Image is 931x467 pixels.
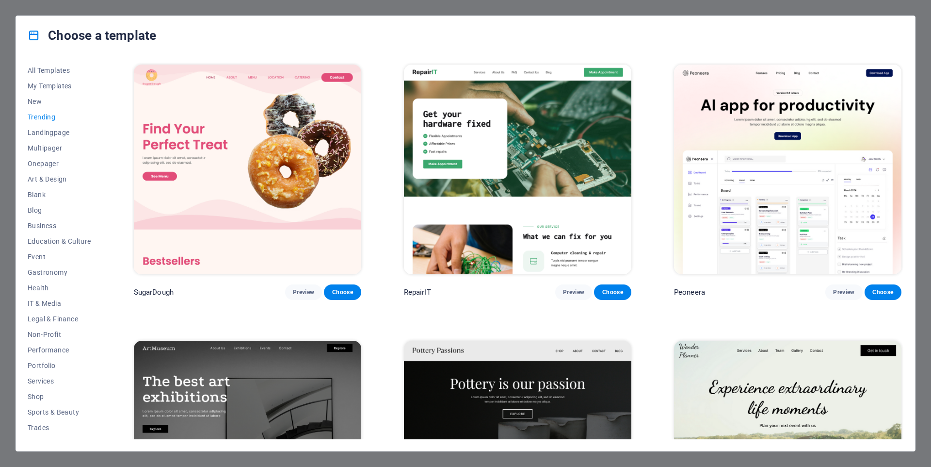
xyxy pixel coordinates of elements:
img: Peoneera [674,65,901,274]
button: Landingpage [28,125,91,140]
button: Health [28,280,91,296]
button: Event [28,249,91,265]
button: IT & Media [28,296,91,311]
button: Non-Profit [28,327,91,342]
button: Trades [28,420,91,435]
button: Shop [28,389,91,404]
span: Shop [28,393,91,400]
button: Art & Design [28,171,91,187]
span: My Templates [28,82,91,90]
button: Trending [28,109,91,125]
button: My Templates [28,78,91,94]
button: Preview [555,284,592,300]
span: Onepager [28,160,91,167]
button: Multipager [28,140,91,156]
button: Services [28,373,91,389]
button: Performance [28,342,91,358]
span: Legal & Finance [28,315,91,323]
span: Education & Culture [28,237,91,245]
button: New [28,94,91,109]
button: Blog [28,202,91,218]
span: Choose [332,288,353,296]
p: Peoneera [674,287,705,297]
span: Preview [293,288,314,296]
button: Blank [28,187,91,202]
span: IT & Media [28,300,91,307]
span: New [28,98,91,105]
img: SugarDough [134,65,361,274]
span: Choose [602,288,623,296]
span: Non-Profit [28,331,91,338]
h4: Choose a template [28,28,156,43]
button: Education & Culture [28,233,91,249]
span: Blank [28,191,91,199]
button: Choose [324,284,361,300]
span: Health [28,284,91,292]
span: Business [28,222,91,230]
span: Trending [28,113,91,121]
span: Preview [563,288,584,296]
button: Preview [285,284,322,300]
span: Gastronomy [28,268,91,276]
p: RepairIT [404,287,431,297]
span: Art & Design [28,175,91,183]
button: Legal & Finance [28,311,91,327]
span: Portfolio [28,362,91,369]
span: Choose [872,288,894,296]
span: Landingpage [28,129,91,136]
span: Performance [28,346,91,354]
button: Portfolio [28,358,91,373]
button: Travel [28,435,91,451]
span: Multipager [28,144,91,152]
button: Preview [825,284,862,300]
span: Sports & Beauty [28,408,91,416]
button: Gastronomy [28,265,91,280]
span: Services [28,377,91,385]
button: Choose [865,284,901,300]
button: All Templates [28,63,91,78]
button: Sports & Beauty [28,404,91,420]
span: All Templates [28,67,91,74]
img: RepairIT [404,65,631,274]
button: Onepager [28,156,91,171]
span: Trades [28,424,91,432]
span: Event [28,253,91,261]
button: Business [28,218,91,233]
span: Preview [833,288,854,296]
span: Blog [28,206,91,214]
button: Choose [594,284,631,300]
p: SugarDough [134,287,174,297]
